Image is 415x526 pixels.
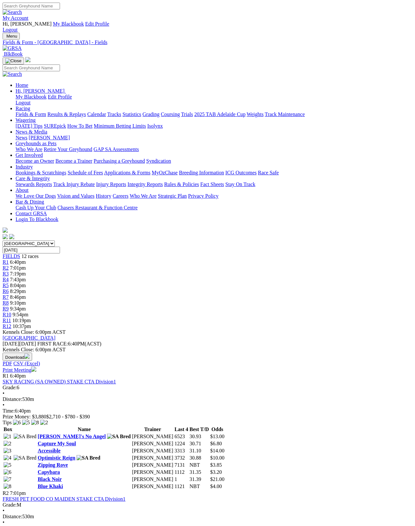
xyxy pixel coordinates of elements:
div: 6 [3,385,412,391]
span: 9:54pm [13,312,29,317]
span: R3 [3,271,9,276]
a: R5 [3,283,9,288]
span: R11 [3,318,11,323]
a: Industry [16,164,33,169]
td: [PERSON_NAME] [132,462,173,468]
a: Retire Your Greyhound [44,146,92,152]
span: • [3,520,5,525]
span: • [3,508,5,513]
span: $14.00 [210,448,224,453]
a: [GEOGRAPHIC_DATA] [3,335,55,341]
div: Wagering [16,123,412,129]
input: Search [3,64,60,71]
a: Accessible [38,448,60,453]
a: SKY RACING (SA OWNED) STAKE CTA Division1 [3,379,116,384]
img: printer.svg [31,367,36,372]
a: We Love Our Dogs [16,193,56,199]
a: Capture My Soul [38,441,76,446]
span: 10:37pm [13,323,31,329]
button: Download [3,353,32,361]
a: 2025 TAB Adelaide Cup [194,111,245,117]
a: Edit Profile [48,94,72,99]
a: Race Safe [258,170,279,175]
span: Grade: [3,385,17,390]
img: 3 [4,448,11,454]
a: SUREpick [44,123,66,129]
img: Search [3,71,22,77]
span: Kennels Close: 6:00pm ACST [3,329,65,335]
a: Results & Replays [47,111,86,117]
span: 7:19pm [10,271,26,276]
img: 7 [4,476,11,482]
img: 6 [4,469,11,475]
a: Trials [181,111,193,117]
a: Bookings & Scratchings [16,170,66,175]
div: 530m [3,396,412,402]
a: Blue Khaki [38,484,63,489]
span: R2 [3,490,9,496]
span: 12 races [21,253,39,259]
a: Breeding Information [179,170,224,175]
span: R10 [3,312,11,317]
a: Track Maintenance [265,111,305,117]
div: Racing [16,111,412,117]
img: 8 [4,484,11,489]
img: SA Bred [14,455,37,461]
span: 9:34pm [10,306,26,311]
a: R8 [3,300,9,306]
td: 1224 [174,440,188,447]
a: Privacy Policy [188,193,219,199]
span: 10:19pm [12,318,31,323]
img: 5 [22,420,30,426]
span: 7:43pm [10,277,26,282]
div: Download [3,361,412,367]
td: 1 [174,476,188,483]
span: 6:40pm [10,259,26,265]
div: 6:40pm [3,408,412,414]
td: [PERSON_NAME] [132,476,173,483]
span: Tips [3,420,12,425]
span: $6.80 [210,441,222,446]
a: Print Meeting [3,367,36,373]
img: Close [5,58,21,64]
td: 6523 [174,433,188,440]
span: Distance: [3,514,22,519]
a: Get Involved [16,152,43,158]
a: Coursing [161,111,180,117]
span: 8:04pm [10,283,26,288]
img: logo-grsa-white.png [25,57,30,62]
a: Racing [16,106,30,111]
a: FIELDS [3,253,20,259]
div: About [16,193,412,199]
span: 7:01pm [10,265,26,271]
span: Box [4,427,12,432]
th: Trainer [132,426,173,433]
td: 3732 [174,455,188,461]
a: ICG Outcomes [225,170,256,175]
img: 5 [4,462,11,468]
a: Fact Sheets [200,181,224,187]
a: Edit Profile [85,21,109,27]
span: Menu [6,34,17,39]
img: facebook.svg [3,234,8,239]
a: Integrity Reports [127,181,163,187]
img: SA Bred [77,455,100,461]
img: SA Bred [107,434,131,439]
a: Black Noir [38,476,62,482]
span: Distance: [3,396,22,402]
td: 30.93 [189,433,209,440]
a: Chasers Restaurant & Function Centre [57,205,137,210]
a: Contact GRSA [16,211,47,216]
a: Syndication [146,158,171,164]
span: $3.20 [210,469,222,475]
a: Logout [16,100,30,105]
div: 530m [3,514,412,520]
a: Purchasing a Greyhound [94,158,145,164]
a: Become a Trainer [55,158,92,164]
div: Care & Integrity [16,181,412,187]
a: Minimum Betting Limits [94,123,146,129]
td: 31.39 [189,476,209,483]
a: Who We Are [130,193,157,199]
span: 8:46pm [10,294,26,300]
